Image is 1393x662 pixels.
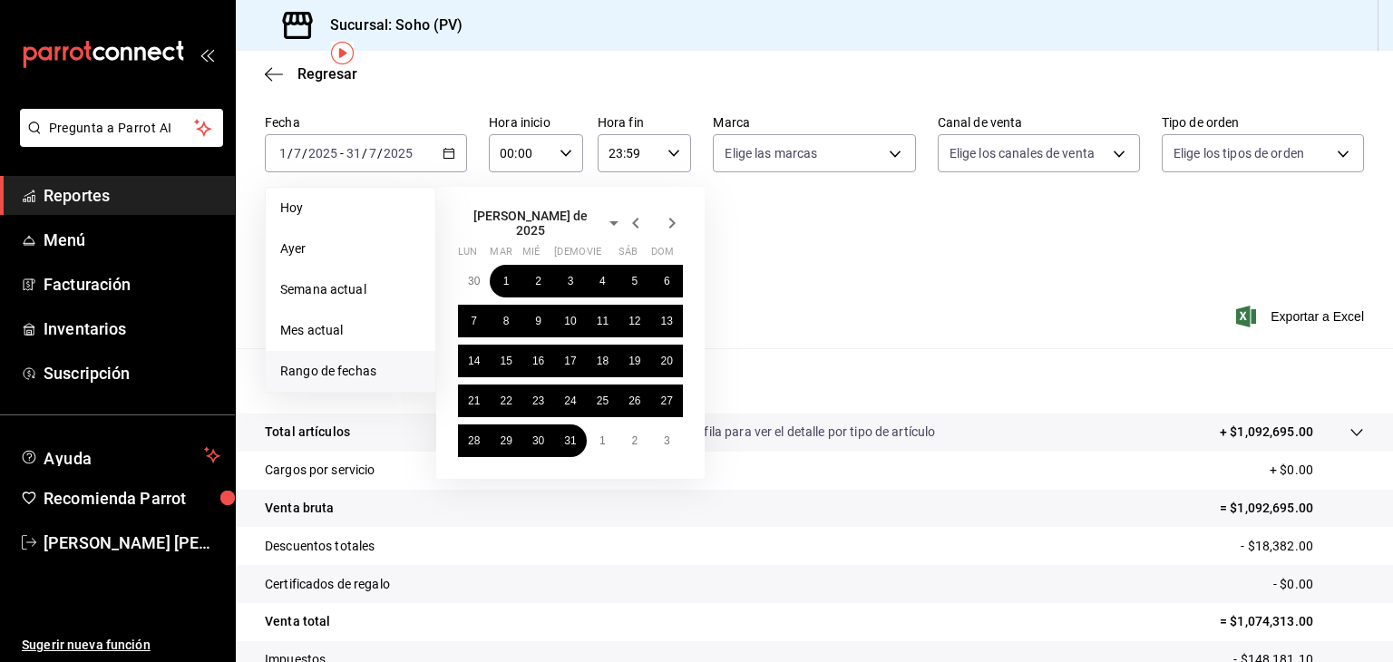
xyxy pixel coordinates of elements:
abbr: 2 de agosto de 2025 [631,434,638,447]
span: Facturación [44,272,220,297]
abbr: 17 de julio de 2025 [564,355,576,367]
p: = $1,074,313.00 [1220,612,1364,631]
span: Suscripción [44,361,220,385]
button: 1 de julio de 2025 [490,265,521,297]
span: Pregunta a Parrot AI [49,119,195,138]
abbr: 16 de julio de 2025 [532,355,544,367]
p: Venta bruta [265,499,334,518]
button: 30 de junio de 2025 [458,265,490,297]
abbr: 23 de julio de 2025 [532,394,544,407]
abbr: 3 de agosto de 2025 [664,434,670,447]
span: Elige los canales de venta [950,144,1095,162]
abbr: 2 de julio de 2025 [535,275,541,287]
p: + $0.00 [1270,461,1364,480]
button: 9 de julio de 2025 [522,305,554,337]
abbr: 3 de julio de 2025 [568,275,574,287]
label: Hora fin [598,116,692,129]
abbr: 5 de julio de 2025 [631,275,638,287]
abbr: 28 de julio de 2025 [468,434,480,447]
abbr: 30 de julio de 2025 [532,434,544,447]
button: 22 de julio de 2025 [490,385,521,417]
button: 12 de julio de 2025 [619,305,650,337]
input: ---- [307,146,338,161]
img: Tooltip marker [331,42,354,64]
abbr: 7 de julio de 2025 [471,315,477,327]
abbr: 29 de julio de 2025 [500,434,511,447]
label: Marca [713,116,915,129]
button: 2 de julio de 2025 [522,265,554,297]
input: -- [346,146,362,161]
span: Ayuda [44,444,197,466]
abbr: 22 de julio de 2025 [500,394,511,407]
button: 11 de julio de 2025 [587,305,619,337]
p: - $0.00 [1273,575,1364,594]
span: Reportes [44,183,220,208]
input: -- [368,146,377,161]
abbr: 31 de julio de 2025 [564,434,576,447]
span: Hoy [280,199,421,218]
label: Canal de venta [938,116,1140,129]
abbr: 15 de julio de 2025 [500,355,511,367]
abbr: 14 de julio de 2025 [468,355,480,367]
button: 16 de julio de 2025 [522,345,554,377]
button: Exportar a Excel [1240,306,1364,327]
button: 7 de julio de 2025 [458,305,490,337]
span: Menú [44,228,220,252]
abbr: 30 de junio de 2025 [468,275,480,287]
abbr: 12 de julio de 2025 [628,315,640,327]
button: Pregunta a Parrot AI [20,109,223,147]
label: Fecha [265,116,467,129]
button: 27 de julio de 2025 [651,385,683,417]
abbr: sábado [619,246,638,265]
button: 21 de julio de 2025 [458,385,490,417]
button: Regresar [265,65,357,83]
abbr: 24 de julio de 2025 [564,394,576,407]
button: 23 de julio de 2025 [522,385,554,417]
span: / [287,146,293,161]
span: - [340,146,344,161]
p: = $1,092,695.00 [1220,499,1364,518]
button: 4 de julio de 2025 [587,265,619,297]
abbr: 27 de julio de 2025 [661,394,673,407]
button: 8 de julio de 2025 [490,305,521,337]
abbr: miércoles [522,246,540,265]
span: Mes actual [280,321,421,340]
p: + $1,092,695.00 [1220,423,1313,442]
abbr: 13 de julio de 2025 [661,315,673,327]
abbr: 4 de julio de 2025 [599,275,606,287]
abbr: 20 de julio de 2025 [661,355,673,367]
span: Ayer [280,239,421,258]
abbr: viernes [587,246,601,265]
p: Resumen [265,370,1364,392]
button: 30 de julio de 2025 [522,424,554,457]
button: 20 de julio de 2025 [651,345,683,377]
button: 14 de julio de 2025 [458,345,490,377]
button: 3 de agosto de 2025 [651,424,683,457]
abbr: 21 de julio de 2025 [468,394,480,407]
button: 24 de julio de 2025 [554,385,586,417]
button: 6 de julio de 2025 [651,265,683,297]
input: -- [278,146,287,161]
button: 26 de julio de 2025 [619,385,650,417]
a: Pregunta a Parrot AI [13,131,223,151]
button: 10 de julio de 2025 [554,305,586,337]
abbr: lunes [458,246,477,265]
button: 1 de agosto de 2025 [587,424,619,457]
button: 17 de julio de 2025 [554,345,586,377]
input: ---- [383,146,414,161]
p: Total artículos [265,423,350,442]
label: Hora inicio [489,116,583,129]
button: open_drawer_menu [200,47,214,62]
abbr: 26 de julio de 2025 [628,394,640,407]
abbr: 25 de julio de 2025 [597,394,609,407]
p: Certificados de regalo [265,575,390,594]
button: 15 de julio de 2025 [490,345,521,377]
abbr: 8 de julio de 2025 [503,315,510,327]
p: Da clic en la fila para ver el detalle por tipo de artículo [635,423,936,442]
abbr: domingo [651,246,674,265]
p: Descuentos totales [265,537,375,556]
abbr: martes [490,246,511,265]
abbr: jueves [554,246,661,265]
